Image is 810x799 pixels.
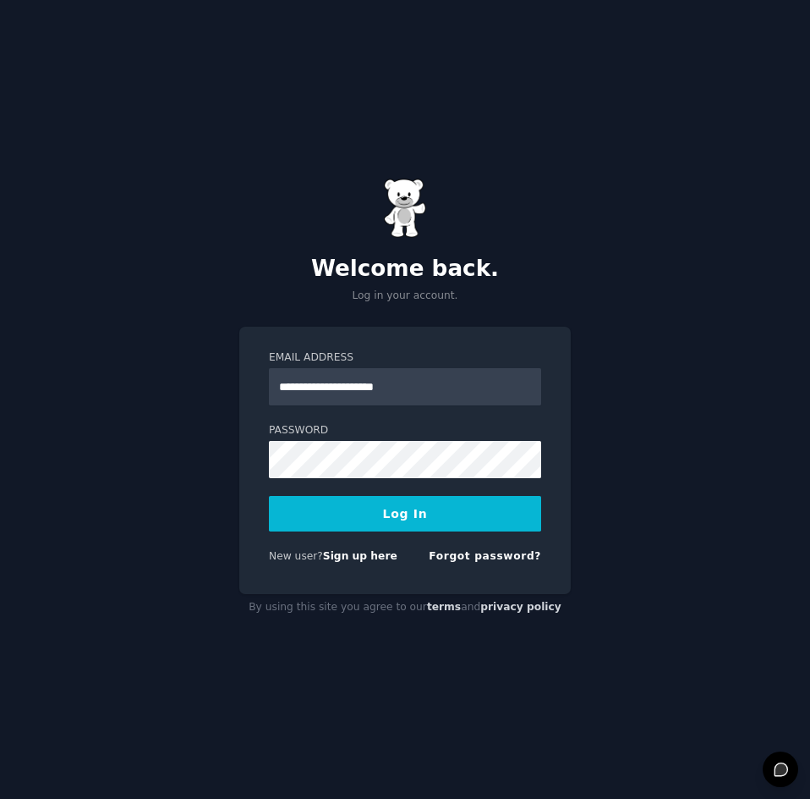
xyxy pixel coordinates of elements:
span: New user? [269,550,323,562]
a: privacy policy [480,601,561,613]
label: Password [269,423,541,438]
button: Log In [269,496,541,532]
a: Sign up here [323,550,397,562]
img: Gummy Bear [384,179,426,238]
a: Forgot password? [429,550,541,562]
a: terms [427,601,461,613]
div: By using this site you agree to our and [239,594,571,621]
h2: Welcome back. [239,256,571,283]
label: Email Address [269,350,541,366]
p: Log in your account. [239,289,571,304]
